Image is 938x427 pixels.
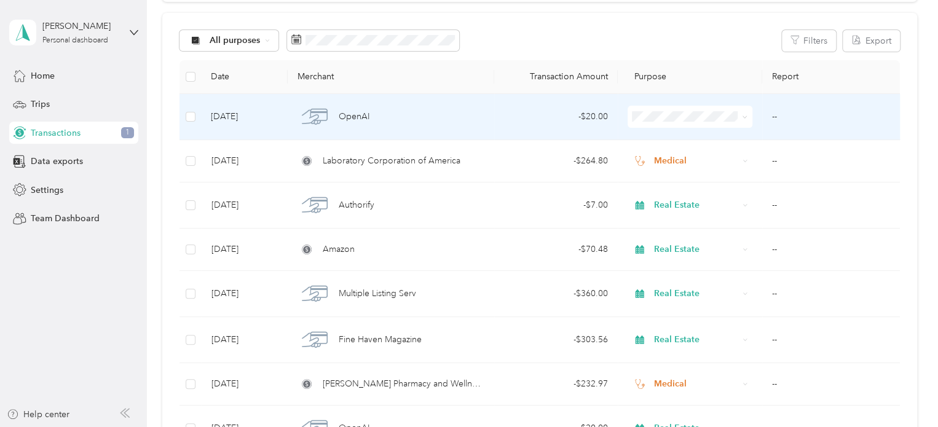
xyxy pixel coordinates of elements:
div: - $232.97 [504,377,608,391]
img: Authorify [302,192,328,218]
span: Trips [31,98,50,111]
th: Date [201,60,288,94]
td: -- [762,271,900,317]
td: [DATE] [201,317,288,363]
th: Merchant [288,60,494,94]
td: -- [762,229,900,271]
button: Filters [782,30,836,52]
span: Team Dashboard [31,212,100,225]
div: [PERSON_NAME] [42,20,119,33]
span: Real Estate [654,243,739,256]
iframe: Everlance-gr Chat Button Frame [869,358,938,427]
span: Transactions [31,127,81,139]
td: [DATE] [201,229,288,271]
span: All purposes [210,36,261,45]
td: -- [762,363,900,405]
span: Multiple Listing Serv [339,287,416,300]
span: Settings [31,184,63,197]
span: [PERSON_NAME] Pharmacy and Wellness [323,377,484,391]
div: Personal dashboard [42,37,108,44]
td: -- [762,140,900,182]
td: [DATE] [201,182,288,229]
span: 1 [121,127,134,138]
td: -- [762,317,900,363]
div: - $264.80 [504,154,608,168]
span: Home [31,69,55,82]
td: [DATE] [201,271,288,317]
div: - $7.00 [504,198,608,212]
div: - $360.00 [504,287,608,300]
span: Authorify [339,198,374,212]
span: Purpose [628,71,666,82]
div: - $303.56 [504,333,608,347]
span: Real Estate [654,287,739,300]
td: -- [762,94,900,140]
div: - $70.48 [504,243,608,256]
img: Multiple Listing Serv [302,281,328,307]
div: - $20.00 [504,110,608,123]
img: OpenAI [302,104,328,130]
span: Medical [654,377,739,391]
button: Export [843,30,900,52]
button: Help center [7,408,69,421]
span: Amazon [323,243,355,256]
td: [DATE] [201,363,288,405]
span: Medical [654,154,739,168]
span: OpenAI [339,110,370,123]
td: [DATE] [201,94,288,140]
span: Fine Haven Magazine [339,333,422,347]
span: Data exports [31,155,83,168]
img: Fine Haven Magazine [302,327,328,353]
span: Real Estate [654,198,739,212]
td: [DATE] [201,140,288,182]
td: -- [762,182,900,229]
th: Transaction Amount [494,60,618,94]
span: Laboratory Corporation of America [323,154,460,168]
th: Report [762,60,900,94]
span: Real Estate [654,333,739,347]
